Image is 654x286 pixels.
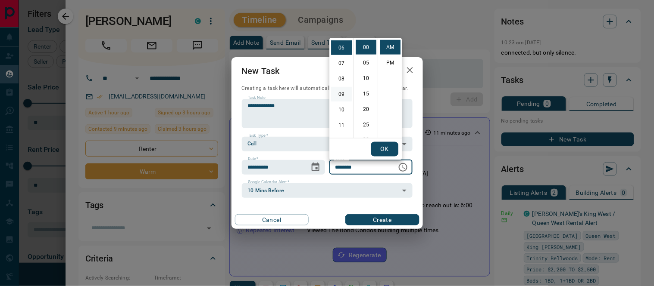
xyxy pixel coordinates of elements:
[248,156,259,162] label: Date
[248,133,268,138] label: Task Type
[331,102,352,117] li: 10 hours
[248,179,289,185] label: Google Calendar Alert
[331,87,352,101] li: 9 hours
[331,25,352,40] li: 5 hours
[380,40,401,55] li: AM
[235,214,309,225] button: Cancel
[356,40,376,55] li: 0 minutes
[356,102,376,117] li: 20 minutes
[356,133,376,148] li: 30 minutes
[356,86,376,101] li: 15 minutes
[242,137,413,151] div: Call
[232,57,290,85] h2: New Task
[331,71,352,86] li: 8 hours
[356,55,376,70] li: 5 minutes
[331,118,352,132] li: 11 hours
[356,71,376,86] li: 10 minutes
[242,85,413,92] p: Creating a task here will automatically add it to your Google Calendar.
[248,95,266,101] label: Task Note
[345,214,419,225] button: Create
[356,117,376,132] li: 25 minutes
[331,56,352,71] li: 7 hours
[371,142,398,157] button: OK
[394,159,412,176] button: Choose time, selected time is 6:00 AM
[307,159,324,176] button: Choose date, selected date is Sep 15, 2025
[378,38,402,138] ul: Select meridiem
[354,38,378,138] ul: Select minutes
[242,183,413,198] div: 10 Mins Before
[335,156,347,162] label: Time
[331,40,352,55] li: 6 hours
[380,55,401,70] li: PM
[329,38,354,138] ul: Select hours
